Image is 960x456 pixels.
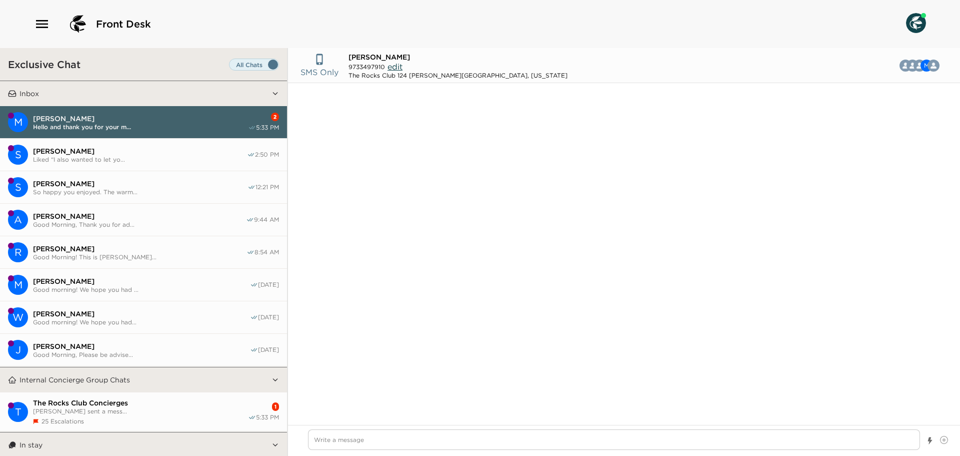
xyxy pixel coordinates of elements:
[258,313,279,321] span: [DATE]
[8,177,28,197] div: Steven Rice
[8,112,28,132] div: Mary Beth Flanagan
[256,413,279,421] span: 5:33 PM
[348,53,410,62] span: [PERSON_NAME]
[33,212,246,221] span: [PERSON_NAME]
[33,398,248,407] span: The Rocks Club Concierges
[96,17,151,31] span: Front Desk
[300,66,338,78] p: SMS Only
[906,13,926,33] img: User
[16,367,271,392] button: Internal Concierge Group Chats
[33,277,250,286] span: [PERSON_NAME]
[19,440,42,449] p: In stay
[900,56,947,76] button: TMLMC
[348,63,385,71] span: 9733497910
[33,253,246,261] span: Good Morning! This is [PERSON_NAME]...
[8,307,28,327] div: Weston Arnell
[254,216,279,224] span: 9:44 AM
[33,309,250,318] span: [PERSON_NAME]
[271,113,279,121] div: 2
[927,60,939,72] div: The Rocks Club Concierge Team
[8,340,28,360] div: J
[926,432,933,449] button: Show templates
[33,342,250,351] span: [PERSON_NAME]
[66,12,90,36] img: logo
[8,58,80,71] h3: Exclusive Chat
[255,183,279,191] span: 12:21 PM
[33,407,248,415] span: [PERSON_NAME] sent a mess...
[256,124,279,132] span: 5:33 PM
[8,275,28,295] div: M
[33,114,248,123] span: [PERSON_NAME]
[33,179,247,188] span: [PERSON_NAME]
[19,375,130,384] p: Internal Concierge Group Chats
[33,188,247,196] span: So happy you enjoyed. The warm...
[229,59,279,71] label: Set all destinations
[8,275,28,295] div: Mike Dalton
[254,248,279,256] span: 8:54 AM
[387,62,402,72] span: edit
[33,351,250,358] span: Good Morning, Please be advise...
[33,123,248,131] span: Hello and thank you for your m...
[258,346,279,354] span: [DATE]
[8,177,28,197] div: S
[8,145,28,165] div: S
[8,242,28,262] div: Robbie Maletis
[308,429,920,450] textarea: Write a message
[927,60,939,72] img: T
[33,221,246,228] span: Good Morning, Thank you for ad...
[33,156,247,163] span: Liked “I also wanted to let yo...
[348,72,567,79] div: The Rocks Club 124 [PERSON_NAME][GEOGRAPHIC_DATA], [US_STATE]
[8,307,28,327] div: W
[272,402,279,411] div: 1
[33,244,246,253] span: [PERSON_NAME]
[33,286,250,293] span: Good morning! We hope you had ...
[33,147,247,156] span: [PERSON_NAME]
[8,340,28,360] div: Janet Widener
[8,210,28,230] div: A
[19,89,39,98] p: Inbox
[16,81,271,106] button: Inbox
[8,145,28,165] div: Stephanie Brady
[8,210,28,230] div: Andy Maletis
[258,281,279,289] span: [DATE]
[8,242,28,262] div: R
[33,318,250,326] span: Good morning! We hope you had...
[8,402,28,422] div: T
[255,151,279,159] span: 2:50 PM
[8,402,28,422] div: The Rocks Club
[8,112,28,132] div: M
[41,417,84,425] span: 25 Escalations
